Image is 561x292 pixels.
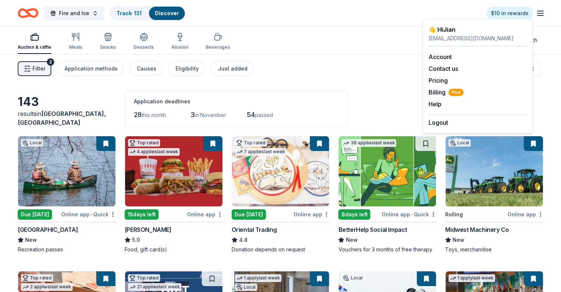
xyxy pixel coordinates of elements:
[18,246,116,253] div: Recreation passes
[18,225,78,234] div: [GEOGRAPHIC_DATA]
[190,111,195,118] span: 3
[18,109,116,127] div: results
[125,136,223,253] a: Image for Portillo'sTop rated4 applieslast week15days leftOnline app[PERSON_NAME]5.0Food, gift ca...
[65,64,118,73] div: Application methods
[21,283,73,291] div: 2 applies last week
[429,100,441,109] button: Help
[61,210,116,219] div: Online app Quick
[134,44,154,50] div: Desserts
[18,136,115,206] img: Image for Three Rivers Park District
[232,225,277,234] div: Oriental Trading
[172,44,188,50] div: Alcohol
[155,10,179,16] a: Discover
[429,118,448,127] button: Logout
[429,88,464,97] button: BillingPlus
[255,112,273,118] span: passed
[128,283,181,291] div: 21 applies last week
[449,89,464,96] span: Plus
[232,209,266,220] div: Due [DATE]
[232,246,330,253] div: Donation depends on request
[47,58,54,66] div: 2
[18,95,116,109] div: 143
[18,136,116,253] a: Image for Three Rivers Park DistrictLocalDue [DATE]Online app•Quick[GEOGRAPHIC_DATA]NewRecreation...
[128,139,160,147] div: Top rated
[18,4,38,22] a: Home
[339,136,436,206] img: Image for BetterHelp Social Impact
[429,53,452,61] a: Account
[168,61,205,76] button: Eligibility
[508,210,543,219] div: Online app
[142,112,166,118] span: this month
[21,274,53,282] div: Top rated
[195,112,226,118] span: in November
[206,44,230,50] div: Beverages
[445,246,543,253] div: Toys, merchandise
[110,6,186,21] button: Track· 131Discover
[132,236,140,244] span: 5.0
[239,236,247,244] span: 4.8
[69,30,82,54] button: Meals
[446,136,543,206] img: Image for Midwest Machinery Co
[338,136,436,253] a: Image for BetterHelp Social Impact38 applieslast week8days leftOnline app•QuickBetterHelp Social ...
[117,10,142,16] a: Track· 131
[411,212,413,217] span: •
[338,225,407,234] div: BetterHelp Social Impact
[206,30,230,54] button: Beverages
[69,44,82,50] div: Meals
[32,64,45,73] span: Filter
[134,97,339,106] div: Application deadlines
[91,212,92,217] span: •
[445,136,543,253] a: Image for Midwest Machinery CoLocalRollingOnline appMidwest Machinery CoNewToys, merchandise
[247,111,255,118] span: 54
[429,77,448,84] a: Pricing
[125,136,222,206] img: Image for Portillo's
[18,44,51,50] div: Auction & raffle
[125,225,172,234] div: [PERSON_NAME]
[129,61,162,76] button: Causes
[453,236,464,244] span: New
[18,61,51,76] button: Filter2
[21,139,43,147] div: Local
[429,25,527,34] div: 👋 Hi Jian
[187,210,223,219] div: Online app
[342,274,364,282] div: Local
[18,209,52,220] div: Due [DATE]
[235,148,287,156] div: 7 applies last week
[18,110,106,126] span: in
[445,225,509,234] div: Midwest Machinery Co
[172,30,188,54] button: Alcohol
[449,139,471,147] div: Local
[346,236,357,244] span: New
[100,44,116,50] div: Snacks
[449,274,495,282] div: 1 apply last week
[44,6,104,21] button: Fire and Ice
[235,284,257,291] div: Local
[429,88,464,97] span: Billing
[128,274,160,282] div: Top rated
[429,64,458,73] button: Contact us
[342,139,396,147] div: 38 applies last week
[218,64,247,73] div: Just added
[18,110,106,126] span: [GEOGRAPHIC_DATA], [GEOGRAPHIC_DATA]
[134,30,154,54] button: Desserts
[57,61,124,76] button: Application methods
[25,236,37,244] span: New
[338,209,370,220] div: 8 days left
[211,61,253,76] button: Just added
[100,30,116,54] button: Snacks
[445,210,463,219] div: Rolling
[338,246,436,253] div: Vouchers for 3 months of free therapy
[429,34,527,43] div: [EMAIL_ADDRESS][DOMAIN_NAME]
[125,246,223,253] div: Food, gift card(s)
[235,274,281,282] div: 1 apply last week
[59,9,89,18] span: Fire and Ice
[294,210,329,219] div: Online app
[232,136,329,206] img: Image for Oriental Trading
[232,136,330,253] a: Image for Oriental TradingTop rated7 applieslast weekDue [DATE]Online appOriental Trading4.8Donat...
[125,209,159,220] div: 15 days left
[137,64,156,73] div: Causes
[382,210,436,219] div: Online app Quick
[176,64,199,73] div: Eligibility
[128,148,180,156] div: 4 applies last week
[134,111,142,118] span: 28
